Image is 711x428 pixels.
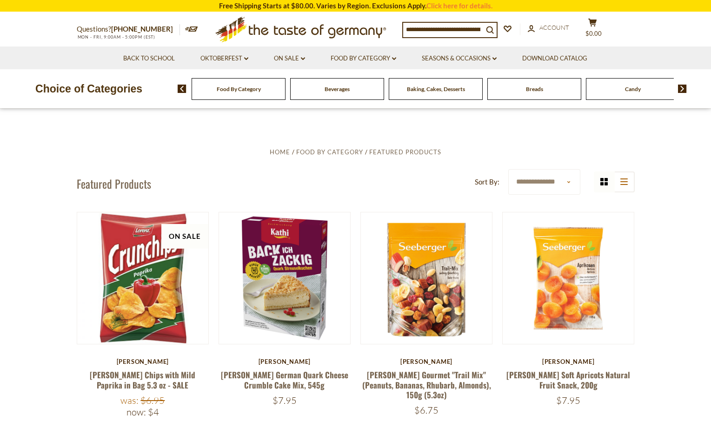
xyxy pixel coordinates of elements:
span: $6.75 [414,404,439,416]
span: $7.95 [556,395,580,406]
a: Click here for details. [426,1,492,10]
a: Home [270,148,290,156]
a: Oktoberfest [200,53,248,64]
span: MON - FRI, 9:00AM - 5:00PM (EST) [77,34,156,40]
p: Questions? [77,23,180,35]
a: Download Catalog [522,53,587,64]
a: Food By Category [296,148,363,156]
a: [PERSON_NAME] German Quark Cheese Crumble Cake Mix, 545g [221,369,348,390]
img: next arrow [678,85,687,93]
span: Account [539,24,569,31]
a: Food By Category [331,53,396,64]
label: Was: [120,395,139,406]
a: Featured Products [369,148,441,156]
img: Seeberger Gourmet "Trail Mix" (Peanuts, Bananas, Rhubarb, Almonds), 150g (5.3oz) [361,212,492,344]
a: [PERSON_NAME] Chips with Mild Paprika in Bag 5.3 oz - SALE [90,369,195,390]
a: [PERSON_NAME] Gourmet "Trail Mix" (Peanuts, Bananas, Rhubarb, Almonds), 150g (5.3oz) [362,369,491,401]
img: Lorenz Crunch Chips with Mild Paprika in Bag 5.3 oz - SALE [77,212,209,344]
span: $6.95 [140,395,165,406]
a: Food By Category [217,86,261,92]
img: Kathi German Quark Cheese Crumble Cake Mix, 545g [219,212,351,344]
span: $0.00 [585,30,602,37]
img: previous arrow [178,85,186,93]
label: Sort By: [475,176,499,188]
button: $0.00 [579,18,607,41]
span: $4 [148,406,159,418]
a: [PHONE_NUMBER] [111,25,173,33]
div: [PERSON_NAME] [502,358,635,365]
div: [PERSON_NAME] [360,358,493,365]
a: Back to School [123,53,175,64]
img: Seeberger Soft Apricots Natural Fruit Snack, 200g [503,212,634,344]
a: Account [528,23,569,33]
h1: Featured Products [77,177,151,191]
a: Baking, Cakes, Desserts [407,86,465,92]
a: On Sale [274,53,305,64]
label: Now: [126,406,146,418]
a: Candy [625,86,641,92]
span: $7.95 [272,395,297,406]
div: [PERSON_NAME] [77,358,209,365]
a: Beverages [325,86,350,92]
a: Breads [526,86,543,92]
a: Seasons & Occasions [422,53,497,64]
a: [PERSON_NAME] Soft Apricots Natural Fruit Snack, 200g [506,369,630,390]
div: [PERSON_NAME] [219,358,351,365]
